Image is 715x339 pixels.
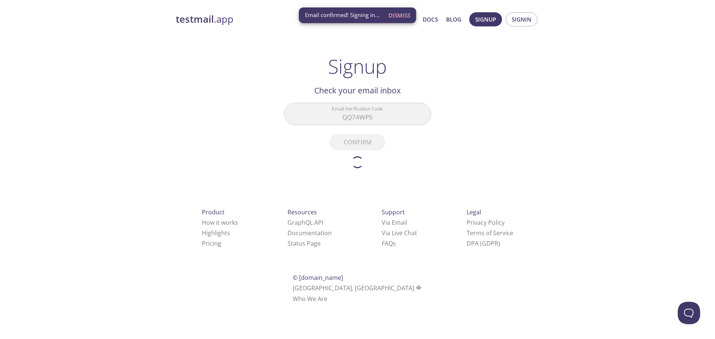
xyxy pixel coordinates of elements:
[467,239,500,247] a: DPA (GDPR)
[287,229,332,237] a: Documentation
[423,15,438,24] a: Docs
[678,302,700,324] iframe: Help Scout Beacon - Open
[506,12,537,26] button: Signin
[382,218,407,227] a: Via Email
[512,15,531,24] span: Signin
[393,239,396,247] span: s
[475,15,496,24] span: Signup
[293,295,327,303] a: Who We Are
[385,8,413,22] button: Dismiss
[176,13,214,26] strong: testmail
[382,208,405,216] span: Support
[469,12,502,26] button: Signup
[382,239,396,247] a: FAQ
[287,239,321,247] a: Status Page
[446,15,461,24] a: Blog
[328,55,387,77] h1: Signup
[382,229,417,237] a: Via Live Chat
[467,229,513,237] a: Terms of Service
[202,218,238,227] a: How it works
[176,13,351,26] a: testmail.app
[287,218,323,227] a: GraphQL API
[467,218,505,227] a: Privacy Policy
[202,229,230,237] a: Highlights
[287,208,317,216] span: Resources
[467,208,481,216] span: Legal
[202,239,221,247] a: Pricing
[388,10,410,20] span: Dismiss
[293,284,423,292] span: [GEOGRAPHIC_DATA], [GEOGRAPHIC_DATA]
[293,274,343,282] span: © [DOMAIN_NAME]
[202,208,225,216] span: Product
[284,84,431,97] h2: Check your email inbox
[305,11,379,19] span: Email confirmed! Signing in...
